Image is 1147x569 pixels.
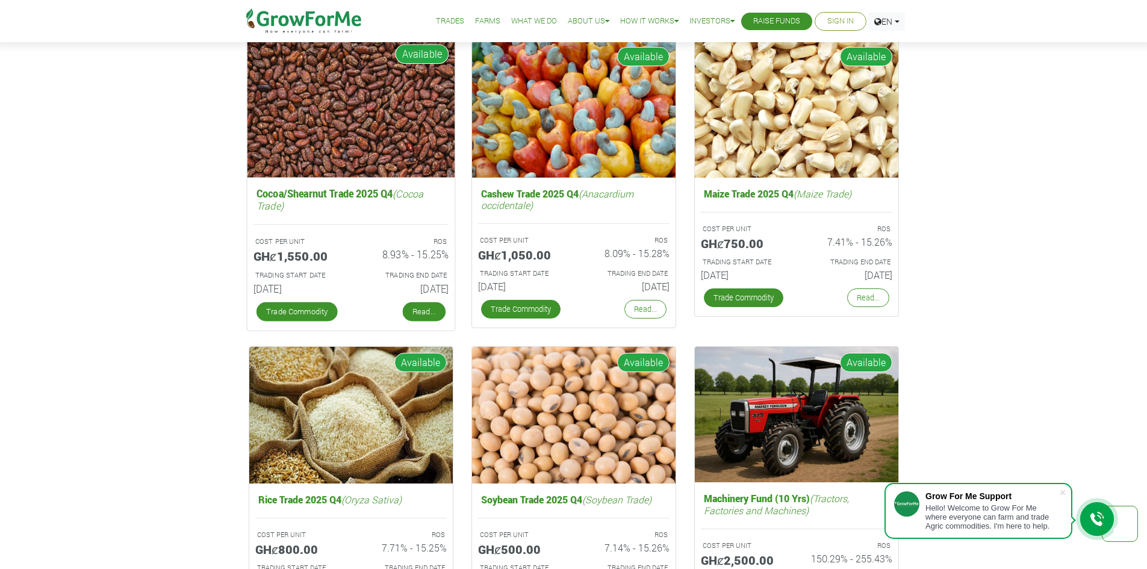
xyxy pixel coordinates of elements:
p: COST PER UNIT [480,235,563,246]
h5: GHȼ500.00 [478,542,565,556]
i: (Maize Trade) [794,187,851,200]
span: Available [617,353,670,372]
h5: GHȼ750.00 [701,236,788,250]
h5: Cocoa/Shearnut Trade 2025 Q4 [253,185,448,214]
a: Trade Commodity [704,288,783,307]
p: COST PER UNIT [255,237,340,247]
p: ROS [362,237,447,247]
a: Trade Commodity [256,302,337,322]
h5: GHȼ1,050.00 [478,247,565,262]
p: Estimated Trading Start Date [703,257,786,267]
h6: [DATE] [583,281,670,292]
h5: Maize Trade 2025 Q4 [701,185,892,202]
h6: 7.14% - 15.26% [583,542,670,553]
span: Available [395,45,449,64]
h5: Rice Trade 2025 Q4 [255,491,447,508]
p: Estimated Trading End Date [362,270,447,281]
h6: [DATE] [360,282,449,294]
h5: GHȼ800.00 [255,542,342,556]
h5: GHȼ1,550.00 [253,249,341,263]
span: Available [840,353,892,372]
img: growforme image [472,41,676,178]
a: Trades [436,15,464,28]
i: (Cocoa Trade) [256,187,423,212]
i: (Tractors, Factories and Machines) [704,492,849,516]
a: Read... [402,302,445,322]
p: COST PER UNIT [257,530,340,540]
img: growforme image [247,38,455,177]
a: EN [869,12,905,31]
div: Hello! Welcome to Grow For Me where everyone can farm and trade Agric commodities. I'm here to help. [925,503,1059,530]
a: Farms [475,15,500,28]
h6: 8.93% - 15.25% [360,249,449,261]
p: COST PER UNIT [703,541,786,551]
h5: Cashew Trade 2025 Q4 [478,185,670,214]
h6: [DATE] [478,281,565,292]
p: Estimated Trading End Date [807,257,891,267]
span: Available [840,47,892,66]
h6: [DATE] [701,269,788,281]
p: ROS [585,530,668,540]
h5: GHȼ2,500.00 [701,553,788,567]
p: COST PER UNIT [703,224,786,234]
a: How it Works [620,15,679,28]
h6: 8.09% - 15.28% [583,247,670,259]
p: ROS [585,235,668,246]
img: growforme image [472,347,676,483]
i: (Anacardium occidentale) [481,187,633,211]
h6: [DATE] [806,269,892,281]
span: Available [394,353,447,372]
p: COST PER UNIT [480,530,563,540]
a: Read... [624,300,667,319]
a: Investors [689,15,735,28]
a: About Us [568,15,609,28]
i: (Oryza Sativa) [341,493,402,506]
a: What We Do [511,15,557,28]
p: Estimated Trading Start Date [255,270,340,281]
a: Trade Commodity [481,300,561,319]
i: (Soybean Trade) [582,493,651,506]
p: ROS [362,530,445,540]
h6: 150.29% - 255.43% [806,553,892,564]
a: Sign In [827,15,854,28]
a: Read... [847,288,889,307]
img: growforme image [695,41,898,178]
h6: 7.41% - 15.26% [806,236,892,247]
p: ROS [807,541,891,551]
p: ROS [807,224,891,234]
img: growforme image [695,347,898,482]
p: Estimated Trading Start Date [480,269,563,279]
a: Raise Funds [753,15,800,28]
h5: Soybean Trade 2025 Q4 [478,491,670,508]
div: Grow For Me Support [925,491,1059,501]
img: growforme image [249,347,453,483]
span: Available [617,47,670,66]
h6: 7.71% - 15.25% [360,542,447,553]
h6: [DATE] [253,282,341,294]
p: Estimated Trading End Date [585,269,668,279]
h5: Machinery Fund (10 Yrs) [701,490,892,518]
